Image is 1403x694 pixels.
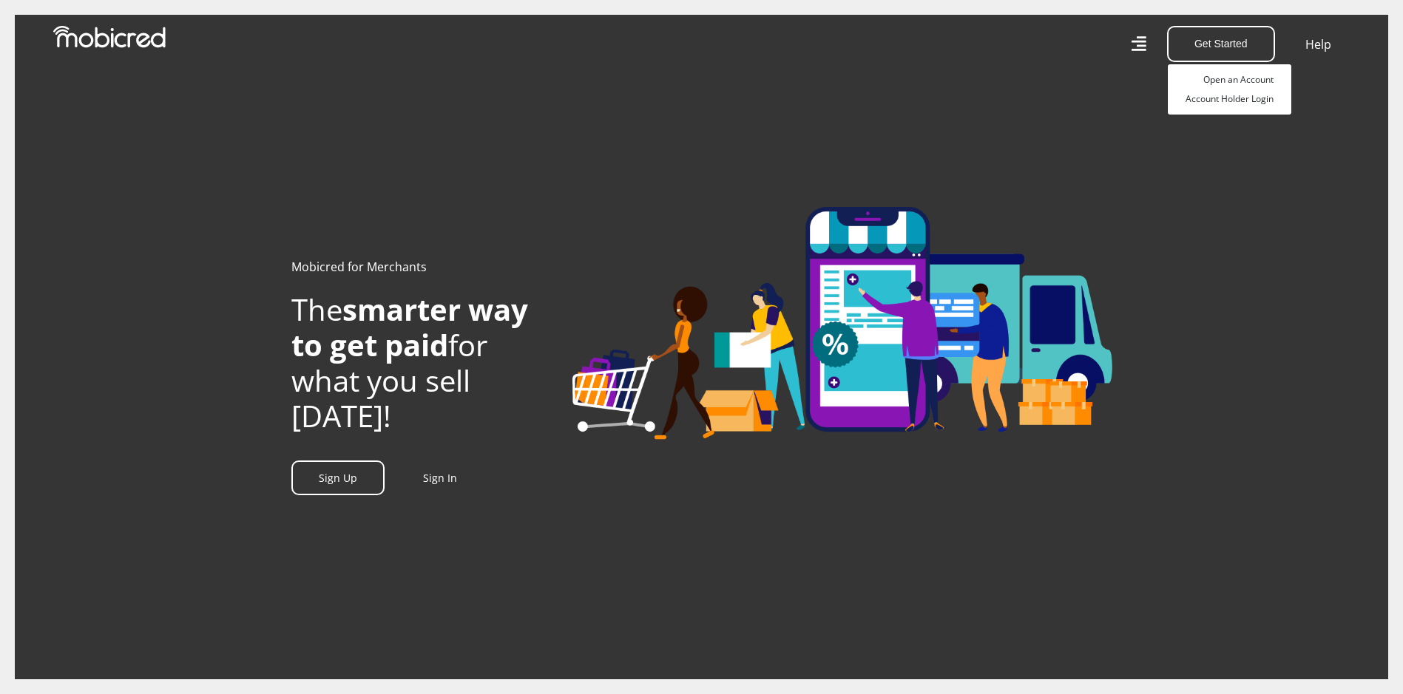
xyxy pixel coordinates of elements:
img: Mobicred [53,26,166,48]
a: Open an Account [1168,70,1291,89]
span: smarter way to get paid [291,289,528,365]
a: Sign In [423,471,457,485]
button: Get Started [1167,26,1275,62]
a: Account Holder Login [1168,89,1291,109]
a: Sign Up [291,460,385,495]
h2: The for what you sell [DATE]! [291,292,550,434]
h1: Mobicred for Merchants [291,260,550,274]
div: Get Started [1167,64,1292,115]
a: Help [1305,35,1332,54]
img: Welcome to Mobicred [572,207,1112,440]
